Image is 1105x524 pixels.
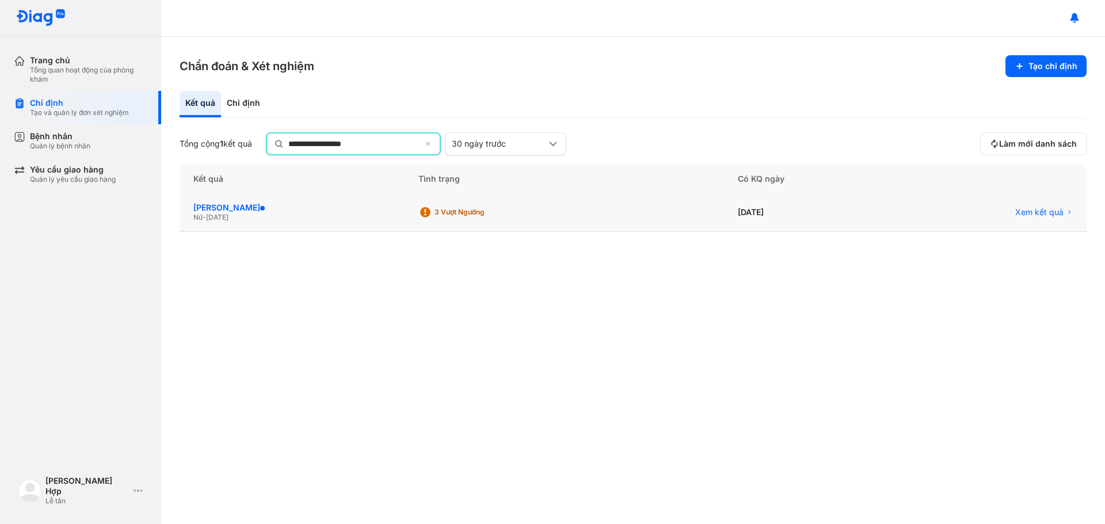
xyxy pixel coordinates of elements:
h3: Chẩn đoán & Xét nghiệm [180,58,314,74]
div: Có KQ ngày [724,165,893,193]
div: Kết quả [180,165,405,193]
div: Tổng cộng kết quả [180,139,252,149]
div: Quản lý bệnh nhân [30,141,90,151]
span: - [203,213,206,221]
div: Yêu cầu giao hàng [30,165,116,175]
div: [PERSON_NAME] [193,202,391,213]
div: Quản lý yêu cầu giao hàng [30,175,116,184]
img: logo [18,479,41,502]
div: [DATE] [724,193,893,232]
div: [PERSON_NAME] Hợp [45,476,129,496]
div: Tình trạng [405,165,724,193]
span: Làm mới danh sách [999,139,1077,149]
div: Tạo và quản lý đơn xét nghiệm [30,108,129,117]
div: Chỉ định [30,98,129,108]
div: Lễ tân [45,496,129,506]
div: 30 ngày trước [452,139,546,149]
div: Tổng quan hoạt động của phòng khám [30,66,147,84]
span: Nữ [193,213,203,221]
button: Làm mới danh sách [980,132,1087,155]
div: Bệnh nhân [30,131,90,141]
img: logo [16,9,66,27]
span: [DATE] [206,213,228,221]
div: Kết quả [180,91,221,117]
button: Tạo chỉ định [1005,55,1087,77]
div: Chỉ định [221,91,266,117]
div: Trang chủ [30,55,147,66]
span: 1 [220,139,223,148]
div: 3 Vượt ngưỡng [435,208,527,217]
span: Xem kết quả [1015,207,1064,217]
